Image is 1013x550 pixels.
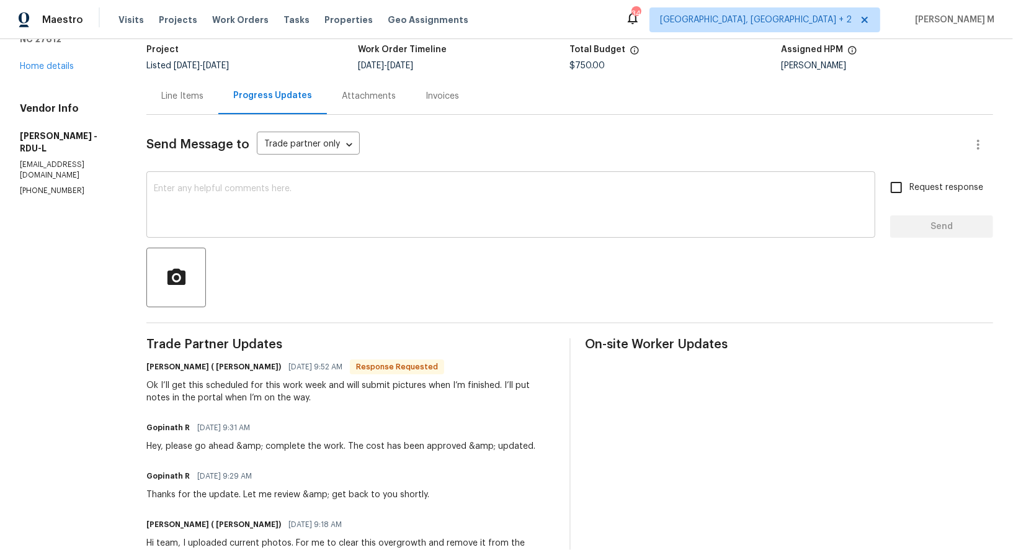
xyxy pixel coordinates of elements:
[324,14,373,26] span: Properties
[146,61,229,70] span: Listed
[630,45,640,61] span: The total cost of line items that have been proposed by Opendoor. This sum includes line items th...
[570,45,626,54] h5: Total Budget
[146,489,429,501] div: Thanks for the update. Let me review &amp; get back to you shortly.
[342,90,396,102] div: Attachments
[20,186,117,196] p: [PHONE_NUMBER]
[20,102,117,115] h4: Vendor Info
[388,14,468,26] span: Geo Assignments
[197,470,252,482] span: [DATE] 9:29 AM
[146,45,179,54] h5: Project
[146,338,555,351] span: Trade Partner Updates
[20,130,117,155] h5: [PERSON_NAME] - RDU-L
[161,90,203,102] div: Line Items
[42,14,83,26] span: Maestro
[146,361,281,373] h6: [PERSON_NAME] ( [PERSON_NAME])
[233,89,312,102] div: Progress Updates
[358,45,447,54] h5: Work Order Timeline
[203,61,229,70] span: [DATE]
[910,14,994,26] span: [PERSON_NAME] M
[358,61,413,70] span: -
[570,61,605,70] span: $750.00
[358,61,384,70] span: [DATE]
[146,379,555,404] div: Ok I’ll get this scheduled for this work week and will submit pictures when I’m finished. I’ll pu...
[159,14,197,26] span: Projects
[782,45,844,54] h5: Assigned HPM
[197,422,250,434] span: [DATE] 9:31 AM
[146,138,249,151] span: Send Message to
[146,518,281,531] h6: [PERSON_NAME] ( [PERSON_NAME])
[118,14,144,26] span: Visits
[146,470,190,482] h6: Gopinath R
[174,61,229,70] span: -
[909,181,983,194] span: Request response
[631,7,640,20] div: 34
[351,361,443,373] span: Response Requested
[20,160,117,181] p: [EMAIL_ADDRESS][DOMAIN_NAME]
[146,422,190,434] h6: Gopinath R
[387,61,413,70] span: [DATE]
[426,90,459,102] div: Invoices
[174,61,200,70] span: [DATE]
[586,338,994,351] span: On-site Worker Updates
[146,440,535,453] div: Hey, please go ahead &amp; complete the work. The cost has been approved &amp; updated.
[212,14,269,26] span: Work Orders
[660,14,852,26] span: [GEOGRAPHIC_DATA], [GEOGRAPHIC_DATA] + 2
[20,62,74,71] a: Home details
[847,45,857,61] span: The hpm assigned to this work order.
[288,518,342,531] span: [DATE] 9:18 AM
[782,61,993,70] div: [PERSON_NAME]
[283,16,310,24] span: Tasks
[257,135,360,155] div: Trade partner only
[288,361,342,373] span: [DATE] 9:52 AM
